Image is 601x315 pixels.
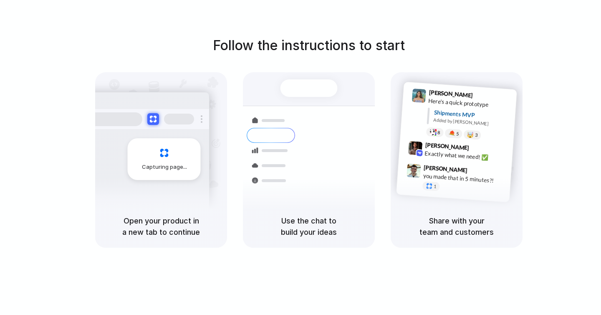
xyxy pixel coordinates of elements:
span: [PERSON_NAME] [424,163,468,175]
div: Added by [PERSON_NAME] [433,117,510,129]
div: you made that in 5 minutes?! [423,172,506,186]
div: 🤯 [467,132,474,138]
div: Shipments MVP [434,108,511,122]
span: 5 [456,132,459,136]
span: 3 [475,133,478,137]
h1: Follow the instructions to start [213,36,405,56]
span: [PERSON_NAME] [429,88,473,100]
span: Capturing page [142,163,188,171]
h5: Open your product in a new tab to continue [105,215,217,238]
span: 9:42 AM [472,145,489,155]
h5: Share with your team and customers [401,215,513,238]
span: 9:41 AM [475,92,492,102]
span: 9:47 AM [470,167,487,177]
div: Exactly what we need! ✅ [424,149,508,163]
span: [PERSON_NAME] [425,140,469,152]
h5: Use the chat to build your ideas [253,215,365,238]
span: 1 [434,184,437,189]
span: 8 [437,130,440,135]
div: Here's a quick prototype [428,97,512,111]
